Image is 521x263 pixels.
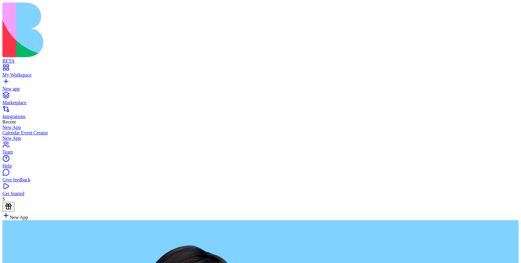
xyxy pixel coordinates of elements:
[2,58,519,64] div: BETA
[2,108,519,119] a: Integrations
[2,100,519,105] div: Marketplace
[2,149,519,155] div: Team
[2,144,519,155] a: Team
[2,177,519,183] div: Give feedback
[2,86,519,92] div: New app
[2,125,519,130] a: New App
[2,114,519,119] div: Integrations
[2,95,519,105] a: Marketplace
[2,2,245,57] img: logo
[2,196,5,202] span: S
[10,215,28,220] span: New App
[2,119,16,124] span: Recent
[2,136,519,141] a: New App
[2,67,519,78] a: My Workspace
[2,172,519,183] a: Give feedback
[2,81,519,92] a: New app
[2,186,519,196] a: Get Started
[2,163,519,169] div: Help
[2,130,519,136] a: Calendar Event Creator
[2,191,519,196] div: Get Started
[2,158,519,169] a: Help
[2,72,519,78] div: My Workspace
[2,53,519,64] a: BETA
